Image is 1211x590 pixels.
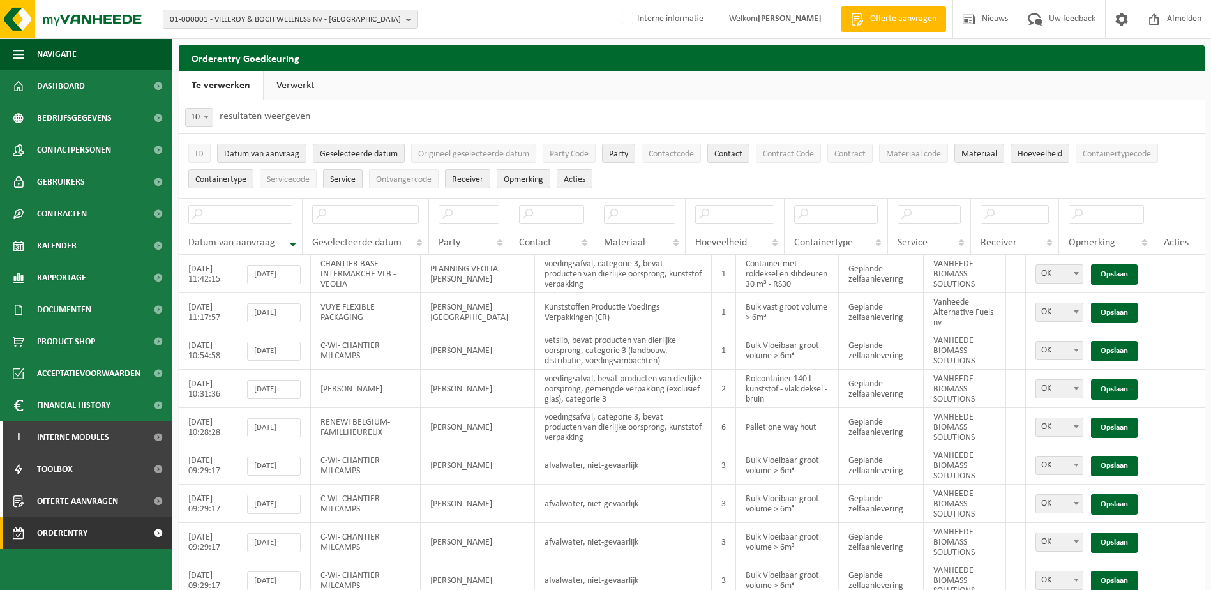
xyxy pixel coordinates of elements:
td: afvalwater, niet-gevaarlijk [535,446,712,485]
a: Opslaan [1091,533,1138,553]
span: Opmerking [1069,238,1115,248]
td: [DATE] 10:28:28 [179,408,237,446]
td: Bulk Vloeibaar groot volume > 6m³ [736,523,839,561]
td: C-WI- CHANTIER MILCAMPS [311,331,420,370]
span: OK [1035,456,1083,475]
td: afvalwater, niet-gevaarlijk [535,523,712,561]
td: Bulk vast groot volume > 6m³ [736,293,839,331]
td: Container met roldeksel en slibdeuren 30 m³ - RS30 [736,255,839,293]
button: Datum van aanvraagDatum van aanvraag: Activate to remove sorting [217,144,306,163]
button: ContactContact: Activate to sort [707,144,749,163]
td: CHANTIER BASE INTERMARCHE VLB - VEOLIA [311,255,420,293]
span: Receiver [452,175,483,185]
span: Containertype [794,238,853,248]
span: Datum van aanvraag [188,238,275,248]
td: VANHEEDE BIOMASS SOLUTIONS [924,523,1006,561]
label: resultaten weergeven [220,111,310,121]
td: PLANNING VEOLIA [PERSON_NAME] [421,255,535,293]
span: OK [1036,571,1083,589]
td: voedingsafval, categorie 3, bevat producten van dierlijke oorsprong, kunststof verpakking [535,408,712,446]
button: Acties [557,169,592,188]
span: ID [195,149,204,159]
button: 01-000001 - VILLEROY & BOCH WELLNESS NV - [GEOGRAPHIC_DATA] [163,10,418,29]
td: [DATE] 10:31:36 [179,370,237,408]
span: Containertype [195,175,246,185]
a: Opslaan [1091,494,1138,515]
button: Party CodeParty Code: Activate to sort [543,144,596,163]
span: Bedrijfsgegevens [37,102,112,134]
a: Opslaan [1091,303,1138,323]
td: [PERSON_NAME] [421,446,535,485]
td: voedingsafval, bevat producten van dierlijke oorsprong, gemengde verpakking (exclusief glas), cat... [535,370,712,408]
span: OK [1035,303,1083,322]
button: Materiaal codeMateriaal code: Activate to sort [879,144,948,163]
td: VANHEEDE BIOMASS SOLUTIONS [924,485,1006,523]
td: Geplande zelfaanlevering [839,485,923,523]
td: 3 [712,446,736,485]
span: 10 [185,108,213,127]
span: Dashboard [37,70,85,102]
span: Materiaal [604,238,645,248]
td: [PERSON_NAME] [421,485,535,523]
td: [DATE] 09:29:17 [179,485,237,523]
span: Datum van aanvraag [224,149,299,159]
td: [DATE] 11:42:15 [179,255,237,293]
button: Origineel geselecteerde datumOrigineel geselecteerde datum: Activate to sort [411,144,536,163]
span: Rapportage [37,262,86,294]
span: Containertypecode [1083,149,1151,159]
span: Contactpersonen [37,134,111,166]
span: Opmerking [504,175,543,185]
td: [DATE] 09:29:17 [179,523,237,561]
button: Contract CodeContract Code: Activate to sort [756,144,821,163]
span: OK [1035,379,1083,398]
span: Gebruikers [37,166,85,198]
td: Geplande zelfaanlevering [839,255,923,293]
button: ContactcodeContactcode: Activate to sort [642,144,701,163]
button: MateriaalMateriaal: Activate to sort [954,144,1004,163]
button: IDID: Activate to sort [188,144,211,163]
td: Kunststoffen Productie Voedings Verpakkingen (CR) [535,293,712,331]
td: 3 [712,523,736,561]
td: 2 [712,370,736,408]
label: Interne informatie [619,10,703,29]
span: 10 [186,109,213,126]
span: OK [1035,571,1083,590]
td: VANHEEDE BIOMASS SOLUTIONS [924,446,1006,485]
td: [PERSON_NAME][GEOGRAPHIC_DATA] [421,293,535,331]
span: OK [1036,380,1083,398]
td: [DATE] 11:17:57 [179,293,237,331]
span: OK [1035,264,1083,284]
button: OpmerkingOpmerking: Activate to sort [497,169,550,188]
td: C-WI- CHANTIER MILCAMPS [311,523,420,561]
a: Offerte aanvragen [841,6,946,32]
td: Geplande zelfaanlevering [839,293,923,331]
span: Interne modules [37,421,109,453]
a: Opslaan [1091,456,1138,476]
span: Party [439,238,460,248]
span: OK [1036,265,1083,283]
span: Offerte aanvragen [867,13,940,26]
button: ServiceService: Activate to sort [323,169,363,188]
td: voedingsafval, categorie 3, bevat producten van dierlijke oorsprong, kunststof verpakking [535,255,712,293]
button: Geselecteerde datumGeselecteerde datum: Activate to sort [313,144,405,163]
td: [DATE] 09:29:17 [179,446,237,485]
span: OK [1036,418,1083,436]
span: Origineel geselecteerde datum [418,149,529,159]
td: Bulk Vloeibaar groot volume > 6m³ [736,485,839,523]
span: Acties [564,175,585,185]
span: Offerte aanvragen [37,485,118,517]
td: [DATE] 10:54:58 [179,331,237,370]
td: Geplande zelfaanlevering [839,446,923,485]
td: Vanheede Alternative Fuels nv [924,293,1006,331]
span: Acceptatievoorwaarden [37,358,140,390]
a: Opslaan [1091,264,1138,285]
a: Te verwerken [179,71,263,100]
button: PartyParty: Activate to sort [602,144,635,163]
span: Contracten [37,198,87,230]
span: Contactcode [649,149,694,159]
span: Party Code [550,149,589,159]
td: 1 [712,255,736,293]
td: [PERSON_NAME] [421,523,535,561]
a: Opslaan [1091,418,1138,438]
button: ContainertypecodeContainertypecode: Activate to sort [1076,144,1158,163]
